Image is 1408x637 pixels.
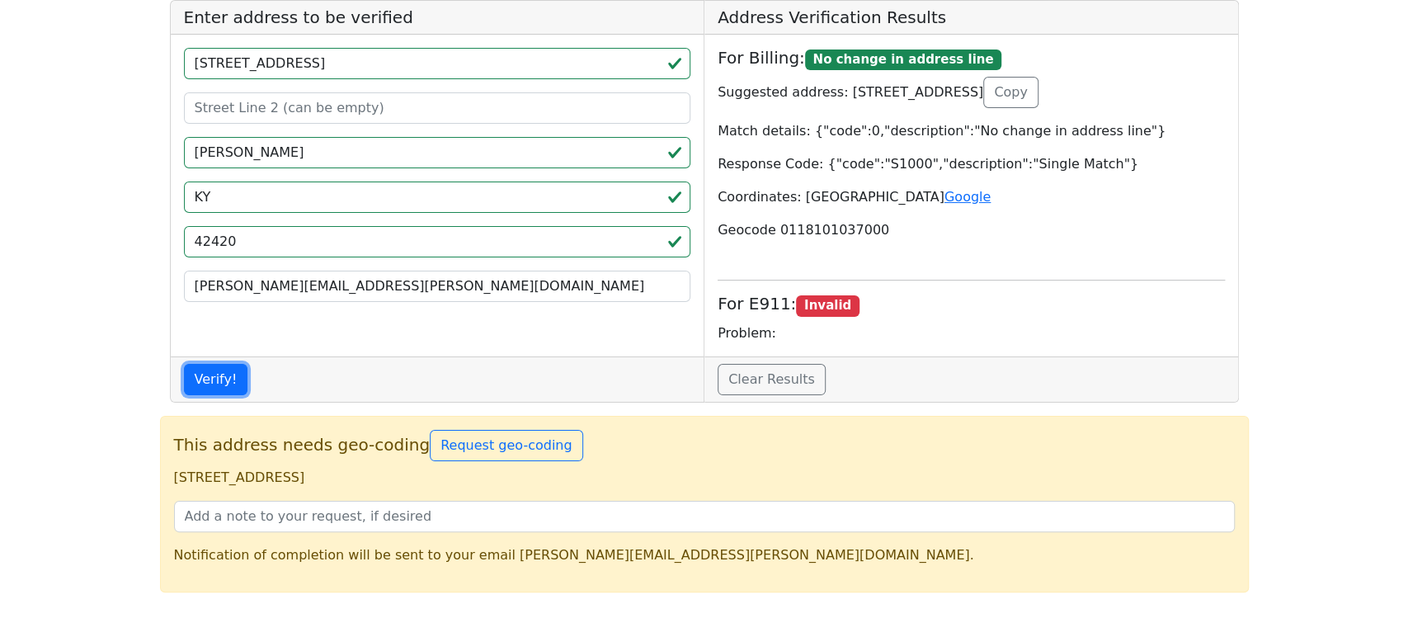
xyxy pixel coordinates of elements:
span: Invalid [796,295,859,317]
h5: Address Verification Results [704,1,1238,35]
p: Coordinates: [GEOGRAPHIC_DATA] [718,187,1225,207]
input: Street Line 1 [184,48,691,79]
p: Problem: [718,323,1225,343]
input: Street Line 2 (can be empty) [184,92,691,124]
h5: For Billing: [718,48,1225,70]
p: Notification of completion will be sent to your email [PERSON_NAME][EMAIL_ADDRESS][PERSON_NAME][D... [174,545,1235,565]
a: Google [944,189,991,205]
p: [STREET_ADDRESS] [174,468,1235,488]
button: Verify! [184,364,248,395]
a: Clear Results [718,364,826,395]
input: 2-Letter State [184,182,691,213]
span: This address needs geo-coding [174,434,431,454]
p: Suggested address: [STREET_ADDRESS] [718,77,1225,108]
p: Match details: {"code":0,"description":"No change in address line"} [718,121,1225,141]
p: Geocode 0118101037000 [718,220,1225,240]
h5: For E911: [718,294,1225,316]
button: Request geo-coding [430,430,582,461]
input: Add a note to your request, if desired [174,501,1235,532]
button: Copy [983,77,1038,108]
h5: Enter address to be verified [171,1,704,35]
input: ZIP code 5 or 5+4 [184,226,691,257]
input: Your Email [184,271,691,302]
span: No change in address line [805,50,1002,71]
p: Response Code: {"code":"S1000","description":"Single Match"} [718,154,1225,174]
input: City [184,137,691,168]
